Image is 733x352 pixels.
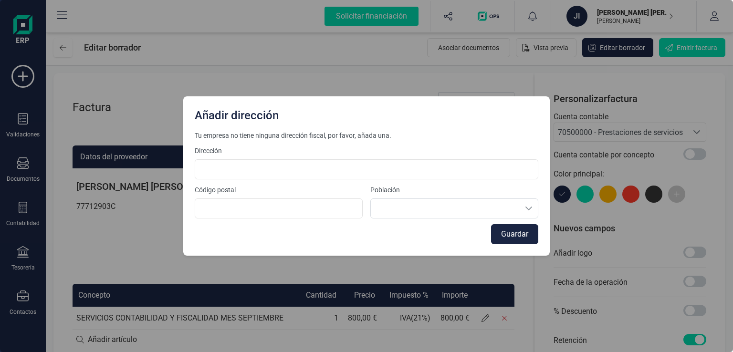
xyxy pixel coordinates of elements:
[195,146,538,155] label: Dirección
[195,131,538,140] span: Tu empresa no tiene ninguna dirección fiscal, por favor, añada una.
[195,185,363,195] label: Código postal
[191,104,542,123] div: Añadir dirección
[370,185,538,195] label: Población
[491,224,538,244] button: Guardar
